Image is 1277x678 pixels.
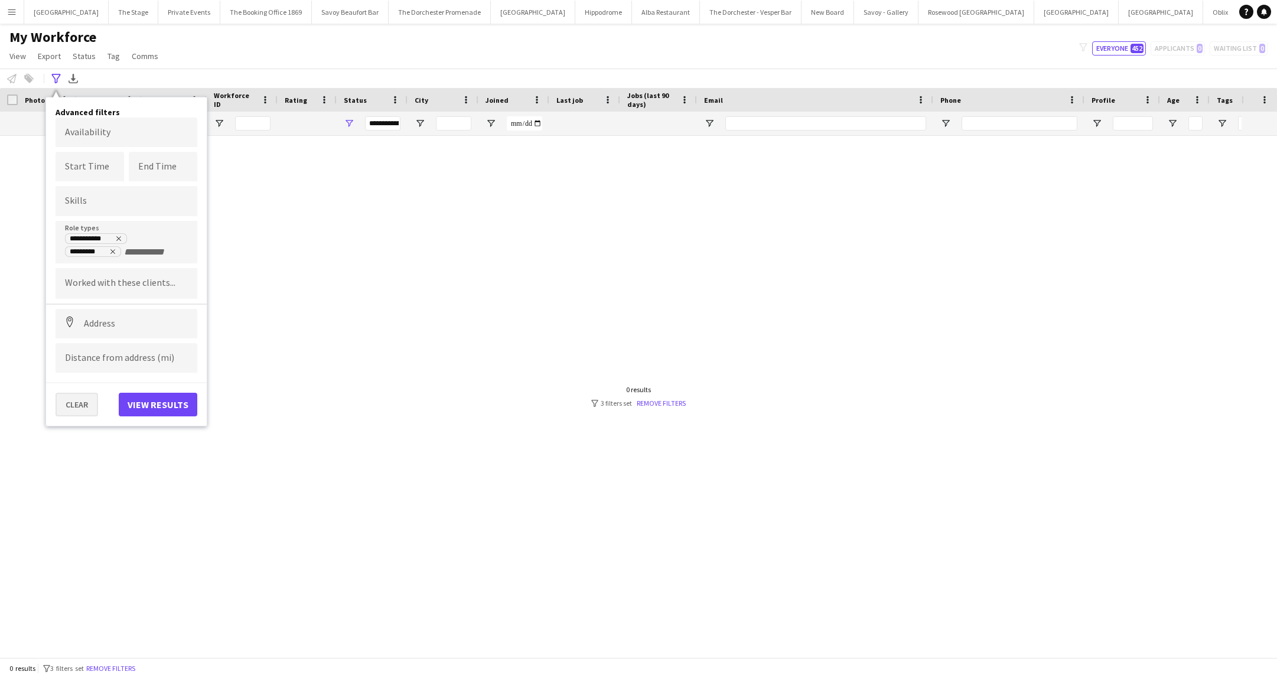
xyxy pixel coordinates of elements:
[9,28,96,46] span: My Workforce
[33,48,66,64] a: Export
[70,235,122,245] div: Saxophonist
[24,1,109,24] button: [GEOGRAPHIC_DATA]
[1113,116,1153,131] input: Profile Filter Input
[637,399,686,408] a: Remove filters
[704,96,723,105] span: Email
[107,51,120,61] span: Tag
[285,96,307,105] span: Rating
[9,51,26,61] span: View
[486,96,509,105] span: Joined
[220,1,312,24] button: The Booking Office 1869
[415,118,425,129] button: Open Filter Menu
[214,91,256,109] span: Workforce ID
[802,1,854,24] button: New Board
[940,96,961,105] span: Phone
[1217,118,1227,129] button: Open Filter Menu
[107,248,116,257] delete-icon: Remove tag
[1188,116,1203,131] input: Age Filter Input
[556,96,583,105] span: Last job
[68,48,100,64] a: Status
[66,71,80,86] app-action-btn: Export XLSX
[65,278,188,289] input: Type to search clients...
[704,118,715,129] button: Open Filter Menu
[7,94,18,105] input: Column with Header Selection
[1092,118,1102,129] button: Open Filter Menu
[132,51,158,61] span: Comms
[1238,116,1273,131] input: Tags Filter Input
[962,116,1077,131] input: Phone Filter Input
[854,1,918,24] button: Savoy - Gallery
[1203,1,1238,24] button: Oblix
[109,1,158,24] button: The Stage
[1092,96,1115,105] span: Profile
[25,96,45,105] span: Photo
[1167,118,1178,129] button: Open Filter Menu
[1092,41,1146,56] button: Everyone452
[486,118,496,129] button: Open Filter Menu
[436,116,471,131] input: City Filter Input
[632,1,700,24] button: Alba Restaurant
[70,248,116,257] div: Trumpeter
[84,96,120,105] span: First Name
[214,118,224,129] button: Open Filter Menu
[312,1,389,24] button: Savoy Beaufort Bar
[389,1,491,24] button: The Dorchester Promenade
[124,247,174,257] input: + Role type
[5,48,31,64] a: View
[50,664,84,673] span: 3 filters set
[725,116,926,131] input: Email Filter Input
[491,1,575,24] button: [GEOGRAPHIC_DATA]
[56,107,197,118] h4: Advanced filters
[591,399,686,408] div: 3 filters set
[627,91,676,109] span: Jobs (last 90 days)
[918,1,1034,24] button: Rosewood [GEOGRAPHIC_DATA]
[940,118,951,129] button: Open Filter Menu
[344,118,354,129] button: Open Filter Menu
[84,662,138,675] button: Remove filters
[149,96,184,105] span: Last Name
[235,116,271,131] input: Workforce ID Filter Input
[113,235,122,245] delete-icon: Remove tag
[65,195,188,206] input: Type to search skills...
[1167,96,1180,105] span: Age
[158,1,220,24] button: Private Events
[119,393,197,416] button: View results
[56,393,98,416] button: Clear
[507,116,542,131] input: Joined Filter Input
[103,48,125,64] a: Tag
[591,385,686,394] div: 0 results
[127,48,163,64] a: Comms
[415,96,428,105] span: City
[38,51,61,61] span: Export
[575,1,632,24] button: Hippodrome
[700,1,802,24] button: The Dorchester - Vesper Bar
[344,96,367,105] span: Status
[1034,1,1119,24] button: [GEOGRAPHIC_DATA]
[1119,1,1203,24] button: [GEOGRAPHIC_DATA]
[49,71,63,86] app-action-btn: Advanced filters
[1131,44,1144,53] span: 452
[73,51,96,61] span: Status
[1217,96,1233,105] span: Tags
